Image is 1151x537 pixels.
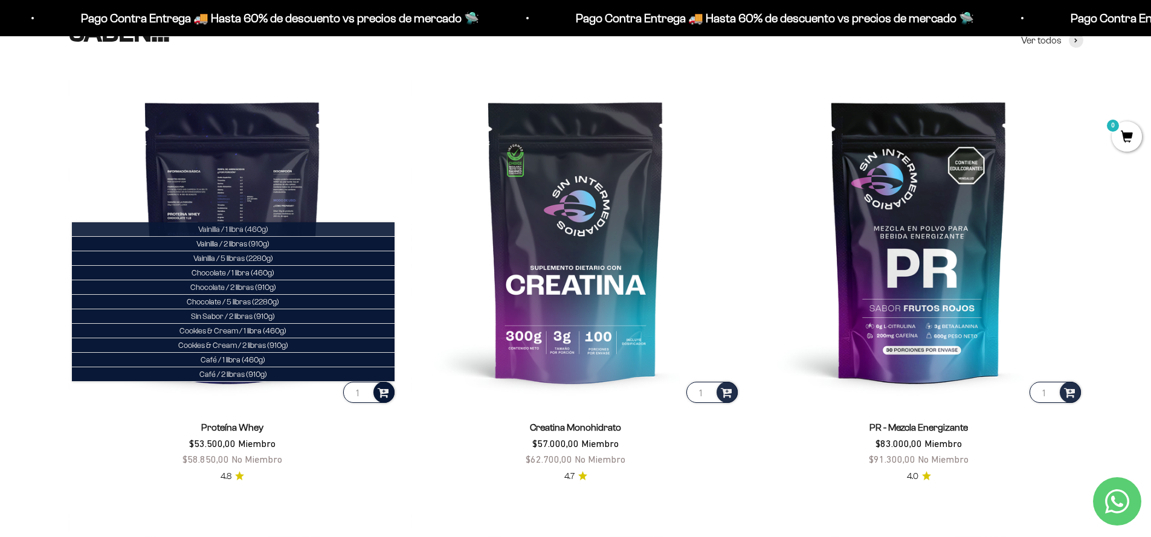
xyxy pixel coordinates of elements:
[907,470,918,483] span: 4.0
[581,438,619,449] span: Miembro
[178,341,288,350] span: Cookies & Cream / 2 libras (910g)
[221,470,244,483] a: 4.84.8 de 5.0 estrellas
[196,239,269,248] span: Vainilla / 2 libras (910g)
[875,438,922,449] span: $83.000,00
[187,297,279,306] span: Chocolate / 5 libras (2280g)
[189,438,236,449] span: $53.500,00
[231,454,282,465] span: No Miembro
[924,438,962,449] span: Miembro
[198,225,268,234] span: Vainilla / 1 libra (460g)
[918,454,969,465] span: No Miembro
[238,438,276,449] span: Miembro
[192,268,274,277] span: Chocolate / 1 libra (460g)
[68,77,397,405] img: Proteína Whey
[182,454,229,465] span: $58.850,00
[1112,131,1142,144] a: 0
[1106,118,1120,133] mark: 0
[532,438,579,449] span: $57.000,00
[572,8,970,28] p: Pago Contra Entrega 🚚 Hasta 60% de descuento vs precios de mercado 🛸
[869,422,968,432] a: PR - Mezcla Energizante
[201,355,265,364] span: Café / 1 libra (460g)
[564,470,587,483] a: 4.74.7 de 5.0 estrellas
[199,370,267,379] span: Café / 2 libras (910g)
[190,283,276,292] span: Chocolate / 2 libras (910g)
[907,470,931,483] a: 4.04.0 de 5.0 estrellas
[575,454,625,465] span: No Miembro
[201,422,263,432] a: Proteína Whey
[193,254,273,263] span: Vainilla / 5 libras (2280g)
[221,470,231,483] span: 4.8
[530,422,621,432] a: Creatina Monohidrato
[179,326,286,335] span: Cookies & Cream / 1 libra (460g)
[191,312,275,321] span: Sin Sabor / 2 libras (910g)
[1021,33,1083,48] a: Ver todos
[564,470,575,483] span: 4.7
[77,8,475,28] p: Pago Contra Entrega 🚚 Hasta 60% de descuento vs precios de mercado 🛸
[1021,33,1062,48] span: Ver todos
[869,454,915,465] span: $91.300,00
[526,454,572,465] span: $62.700,00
